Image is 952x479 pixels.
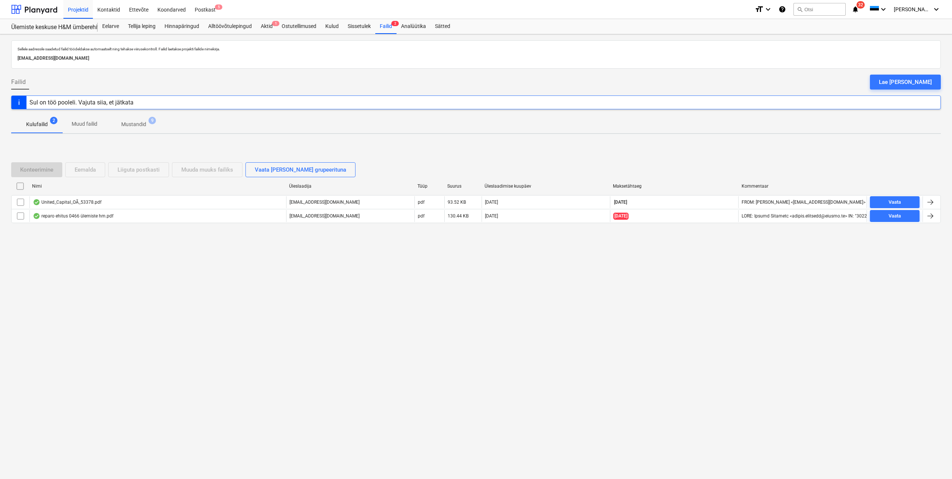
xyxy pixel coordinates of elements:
p: Muud failid [72,120,97,128]
div: Aktid [256,19,277,34]
span: 1 [272,21,279,26]
a: Eelarve [98,19,123,34]
p: [EMAIL_ADDRESS][DOMAIN_NAME] [18,54,934,62]
div: Sul on töö pooleli. Vajuta siia, et jätkata [29,99,134,106]
i: notifications [852,5,859,14]
button: Vaata [870,196,920,208]
a: Analüütika [397,19,430,34]
a: Alltöövõtulepingud [204,19,256,34]
div: Failid [375,19,397,34]
div: Lae [PERSON_NAME] [879,77,932,87]
a: Sissetulek [343,19,375,34]
button: Otsi [793,3,846,16]
p: Mustandid [121,120,146,128]
div: pdf [418,213,425,219]
span: 5 [215,4,222,10]
div: pdf [418,200,425,205]
div: Tüüp [417,184,441,189]
i: keyboard_arrow_down [879,5,888,14]
span: 9 [148,117,156,124]
div: 93.52 KB [448,200,466,205]
div: Kommentaar [742,184,864,189]
div: Vaata [PERSON_NAME] grupeerituna [255,165,346,175]
div: [DATE] [485,200,498,205]
a: Hinnapäringud [160,19,204,34]
a: Aktid1 [256,19,277,34]
i: Abikeskus [779,5,786,14]
p: [EMAIL_ADDRESS][DOMAIN_NAME] [289,199,360,206]
div: Andmed failist loetud [33,213,40,219]
span: Failid [11,78,26,87]
span: search [797,6,803,12]
span: [DATE] [613,199,628,206]
a: Ostutellimused [277,19,321,34]
div: Nimi [32,184,283,189]
i: keyboard_arrow_down [932,5,941,14]
button: Vaata [870,210,920,222]
span: [PERSON_NAME] [894,6,931,12]
span: 2 [50,117,57,124]
div: Maksetähtaeg [613,184,735,189]
div: reparo ehitus 0466 ülemiste hm.pdf [33,213,113,219]
p: Sellele aadressile saadetud failid töödeldakse automaatselt ning tehakse viirusekontroll. Failid ... [18,47,934,51]
a: Tellija leping [123,19,160,34]
span: [DATE] [613,213,629,220]
p: [EMAIL_ADDRESS][DOMAIN_NAME] [289,213,360,219]
p: Kulufailid [26,120,48,128]
i: format_size [755,5,764,14]
a: Sätted [430,19,455,34]
div: Üleslaadija [289,184,411,189]
button: Vaata [PERSON_NAME] grupeerituna [245,162,356,177]
span: 32 [857,1,865,9]
div: Ülemiste keskuse H&M ümberehitustööd [HMÜLEMISTE] [11,24,89,31]
div: Vaata [889,198,901,207]
div: Andmed failist loetud [33,199,40,205]
div: Suurus [447,184,479,189]
div: Üleslaadimise kuupäev [485,184,607,189]
i: keyboard_arrow_down [764,5,773,14]
button: Lae [PERSON_NAME] [870,75,941,90]
a: Failid2 [375,19,397,34]
div: 130.44 KB [448,213,469,219]
a: Kulud [321,19,343,34]
div: [DATE] [485,213,498,219]
div: United_Capital_OÃ_53378.pdf [33,199,101,205]
div: Vaata [889,212,901,220]
span: 2 [391,21,399,26]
